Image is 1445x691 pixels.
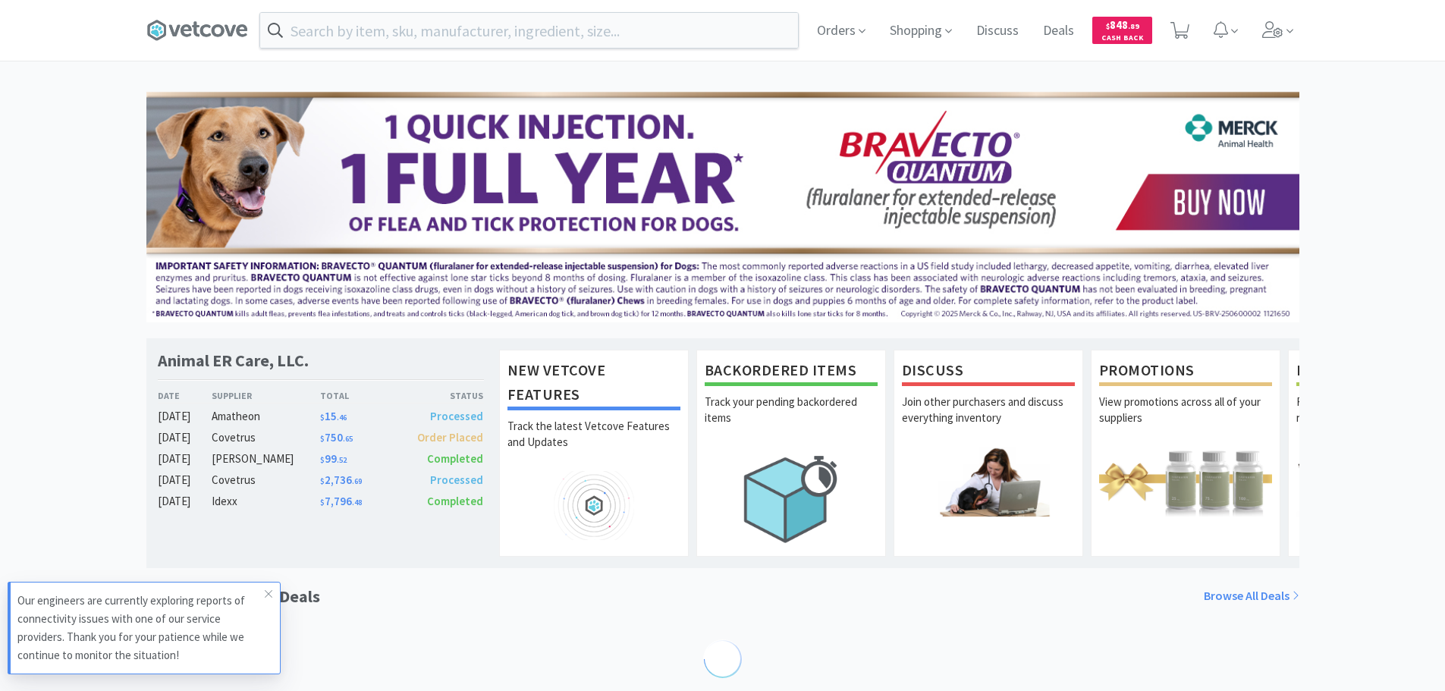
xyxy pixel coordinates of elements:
[1101,34,1143,44] span: Cash Back
[430,473,483,487] span: Processed
[343,434,353,444] span: . 65
[902,358,1075,386] h1: Discuss
[212,492,320,510] div: Idexx
[1099,447,1272,516] img: hero_promotions.png
[158,450,484,468] a: [DATE][PERSON_NAME]$99.52Completed
[158,450,212,468] div: [DATE]
[337,455,347,465] span: . 52
[1204,586,1299,606] a: Browse All Deals
[1092,10,1152,51] a: $848.89Cash Back
[1099,394,1272,447] p: View promotions across all of your suppliers
[705,358,878,386] h1: Backordered Items
[17,592,265,664] p: Our engineers are currently exploring reports of connectivity issues with one of our service prov...
[158,388,212,403] div: Date
[320,409,347,423] span: 15
[158,492,484,510] a: [DATE]Idexx$7,796.48Completed
[158,492,212,510] div: [DATE]
[260,13,798,48] input: Search by item, sku, manufacturer, ingredient, size...
[320,451,347,466] span: 99
[402,388,484,403] div: Status
[499,350,689,556] a: New Vetcove FeaturesTrack the latest Vetcove Features and Updates
[352,476,362,486] span: . 69
[417,430,483,444] span: Order Placed
[1091,350,1280,556] a: PromotionsView promotions across all of your suppliers
[158,407,212,426] div: [DATE]
[146,92,1299,322] img: 3ffb5edee65b4d9ab6d7b0afa510b01f.jpg
[507,418,680,471] p: Track the latest Vetcove Features and Updates
[902,447,1075,516] img: hero_discuss.png
[1037,24,1080,38] a: Deals
[507,358,680,410] h1: New Vetcove Features
[320,455,325,465] span: $
[320,494,362,508] span: 7,796
[320,476,325,486] span: $
[212,450,320,468] div: [PERSON_NAME]
[212,388,320,403] div: Supplier
[427,494,483,508] span: Completed
[1099,358,1272,386] h1: Promotions
[696,350,886,556] a: Backordered ItemsTrack your pending backordered items
[158,407,484,426] a: [DATE]Amatheon$15.46Processed
[320,388,402,403] div: Total
[320,413,325,422] span: $
[158,471,484,489] a: [DATE]Covetrus$2,736.69Processed
[705,394,878,447] p: Track your pending backordered items
[1106,17,1139,32] span: 848
[158,471,212,489] div: [DATE]
[158,429,212,447] div: [DATE]
[212,407,320,426] div: Amatheon
[1106,21,1110,31] span: $
[1128,21,1139,31] span: . 89
[320,430,353,444] span: 750
[894,350,1083,556] a: DiscussJoin other purchasers and discuss everything inventory
[212,429,320,447] div: Covetrus
[507,471,680,540] img: hero_feature_roadmap.png
[970,24,1025,38] a: Discuss
[352,498,362,507] span: . 48
[320,434,325,444] span: $
[212,471,320,489] div: Covetrus
[430,409,483,423] span: Processed
[320,473,362,487] span: 2,736
[705,447,878,551] img: hero_backorders.png
[158,429,484,447] a: [DATE]Covetrus$750.65Order Placed
[337,413,347,422] span: . 46
[158,350,309,372] h1: Animal ER Care, LLC.
[902,394,1075,447] p: Join other purchasers and discuss everything inventory
[320,498,325,507] span: $
[427,451,483,466] span: Completed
